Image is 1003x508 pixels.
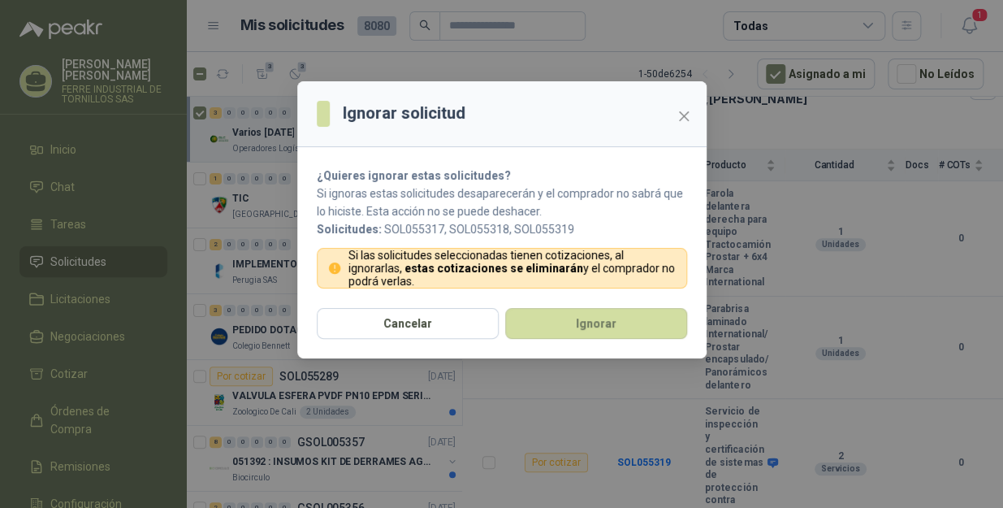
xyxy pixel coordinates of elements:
strong: estas cotizaciones se eliminarán [404,262,582,275]
strong: ¿Quieres ignorar estas solicitudes? [317,169,511,182]
button: Ignorar [505,308,687,339]
b: Solicitudes: [317,223,382,236]
h3: Ignorar solicitud [343,101,465,126]
span: close [677,110,690,123]
p: SOL055317, SOL055318, SOL055319 [317,220,687,238]
button: Close [671,103,697,129]
p: Si ignoras estas solicitudes desaparecerán y el comprador no sabrá que lo hiciste. Esta acción no... [317,185,687,220]
p: Si las solicitudes seleccionadas tienen cotizaciones, al ignorarlas, y el comprador no podrá verlas. [348,249,677,288]
button: Cancelar [317,308,499,339]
